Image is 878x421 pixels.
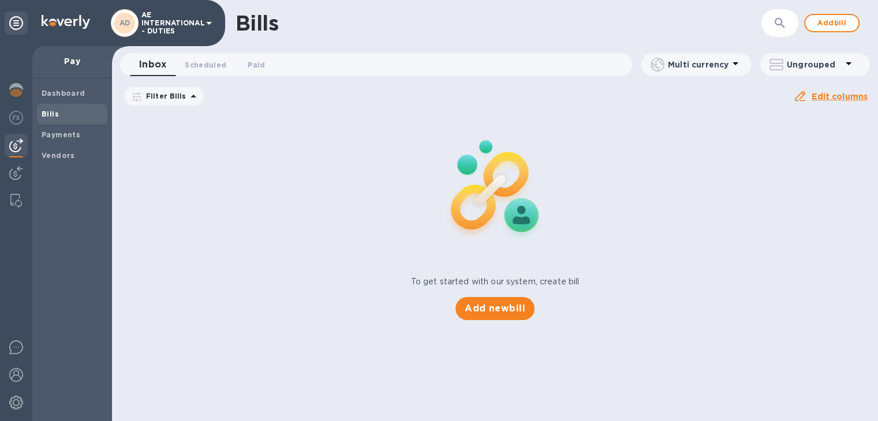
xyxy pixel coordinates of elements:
[42,151,75,160] b: Vendors
[248,59,265,71] span: Paid
[42,130,80,139] b: Payments
[139,57,166,73] span: Inbox
[787,59,842,70] p: Ungrouped
[42,89,85,97] b: Dashboard
[42,15,90,29] img: Logo
[9,111,23,125] img: Foreign exchange
[804,14,860,32] button: Addbill
[812,92,868,101] u: Edit columns
[465,302,525,315] span: Add new bill
[5,12,28,35] div: Unpin categories
[42,110,59,118] b: Bills
[141,11,199,35] p: AE INTERNATIONAL - DUTIES
[815,16,849,30] span: Add bill
[411,276,580,288] p: To get started with our system, create bill
[42,55,103,67] p: Pay
[119,18,130,27] b: AD
[455,297,535,320] button: Add newbill
[141,91,186,101] p: Filter Bills
[668,59,728,70] p: Multi currency
[185,59,226,71] span: Scheduled
[236,11,278,35] h1: Bills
